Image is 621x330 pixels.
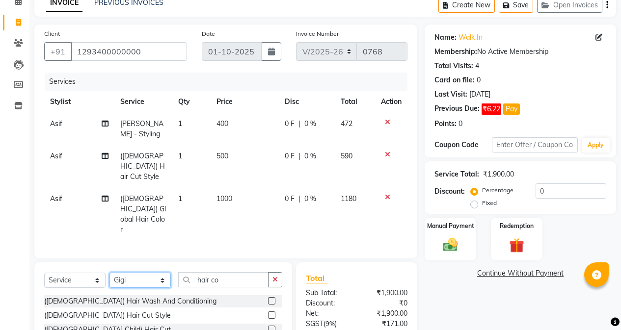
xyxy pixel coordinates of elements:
[434,169,479,179] div: Service Total:
[298,194,300,204] span: |
[71,42,187,61] input: Search by Name/Mobile/Email/Code
[298,151,300,161] span: |
[434,119,457,129] div: Points:
[172,91,211,113] th: Qty
[178,152,182,160] span: 1
[427,222,474,230] label: Manual Payment
[178,194,182,203] span: 1
[356,319,415,329] div: ₹171.00
[211,91,279,113] th: Price
[582,138,610,152] button: Apply
[50,119,62,128] span: Asif
[341,194,356,203] span: 1180
[216,119,228,128] span: 400
[285,194,295,204] span: 0 F
[356,288,415,298] div: ₹1,900.00
[44,296,216,306] div: ([DEMOGRAPHIC_DATA]) Hair Wash And Conditioning
[304,151,316,161] span: 0 %
[50,152,62,160] span: Asif
[335,91,375,113] th: Total
[298,319,357,329] div: ( )
[44,42,72,61] button: +91
[306,273,328,283] span: Total
[325,320,335,328] span: 9%
[438,236,462,254] img: _cash.svg
[482,103,501,115] span: ₹6.22
[296,29,339,38] label: Invoice Number
[500,222,534,230] label: Redemption
[434,47,477,57] div: Membership:
[356,308,415,319] div: ₹1,900.00
[505,236,529,254] img: _gift.svg
[482,186,513,195] label: Percentage
[44,29,60,38] label: Client
[45,73,415,91] div: Services
[427,268,614,279] a: Continue Without Payment
[434,186,465,197] div: Discount:
[298,119,300,129] span: |
[304,119,316,129] span: 0 %
[341,119,352,128] span: 472
[459,119,462,129] div: 0
[469,89,490,100] div: [DATE]
[434,89,467,100] div: Last Visit:
[483,169,514,179] div: ₹1,900.00
[477,75,481,85] div: 0
[434,32,457,43] div: Name:
[50,194,62,203] span: Asif
[216,152,228,160] span: 500
[434,140,492,150] div: Coupon Code
[285,151,295,161] span: 0 F
[475,61,479,71] div: 4
[44,310,171,321] div: ([DEMOGRAPHIC_DATA]) Hair Cut Style
[178,272,269,287] input: Search or Scan
[356,298,415,308] div: ₹0
[482,199,497,207] label: Fixed
[434,61,473,71] div: Total Visits:
[459,32,483,43] a: Walk In
[492,137,578,152] input: Enter Offer / Coupon Code
[120,194,166,234] span: ([DEMOGRAPHIC_DATA]) Global Hair Color
[375,91,407,113] th: Action
[178,119,182,128] span: 1
[434,75,475,85] div: Card on file:
[114,91,172,113] th: Service
[341,152,352,160] span: 590
[120,152,165,181] span: ([DEMOGRAPHIC_DATA]) Hair Cut Style
[120,119,163,138] span: [PERSON_NAME] - Styling
[298,308,357,319] div: Net:
[434,47,606,57] div: No Active Membership
[434,103,480,115] div: Previous Due:
[44,91,114,113] th: Stylist
[279,91,335,113] th: Disc
[202,29,215,38] label: Date
[304,194,316,204] span: 0 %
[285,119,295,129] span: 0 F
[503,103,520,115] button: Pay
[298,288,357,298] div: Sub Total:
[216,194,232,203] span: 1000
[306,319,324,328] span: SGST
[298,298,357,308] div: Discount:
